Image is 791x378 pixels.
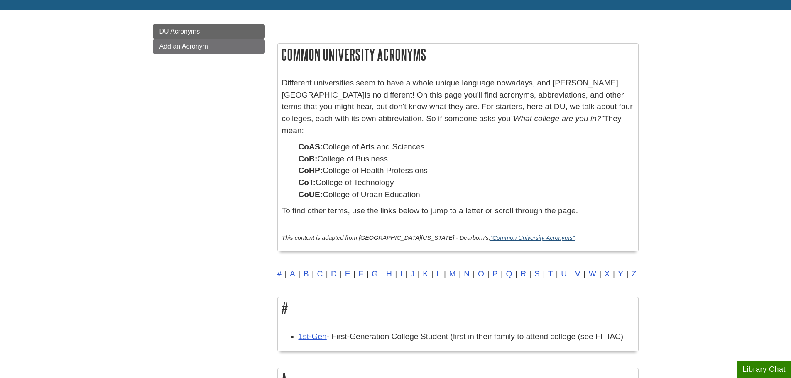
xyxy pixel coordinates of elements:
[282,205,634,217] p: To find other terms, use the links below to jump to a letter or scroll through the page.
[159,43,208,50] span: Add an Acronym
[299,190,323,199] strong: CoUE:
[153,39,265,54] a: Add an Acronym
[299,166,323,175] strong: CoHP:
[299,332,327,341] a: 1st-Gen
[449,269,455,278] a: M
[400,269,402,278] a: I
[511,114,604,123] em: “ What college are you in?”
[282,77,634,137] p: Different universities seem to have a whole unique language nowadays, and [PERSON_NAME][GEOGRAPHI...
[282,234,577,241] em: This content is adapted from [GEOGRAPHIC_DATA][US_STATE] - Dearborn's, .
[153,24,265,39] a: DU Acronyms
[605,269,610,278] a: X
[299,154,318,163] strong: CoB:
[632,269,637,278] a: Z
[299,331,634,343] li: - First-Generation College Student (first in their family to attend college (see FITIAC)
[478,269,484,278] a: O
[589,269,596,278] a: W
[317,269,323,278] a: C
[506,269,512,278] a: Q
[277,269,282,278] a: #
[331,269,337,278] a: D
[492,269,498,278] a: P
[290,269,295,278] a: A
[299,142,323,151] strong: CoAS:
[304,269,309,278] a: B
[299,141,634,201] p: College of Arts and Sciences College of Business College of Health Professions College of Technol...
[386,269,392,278] a: H
[618,269,623,278] a: Y
[534,269,540,278] a: S
[464,269,470,278] a: N
[548,269,553,278] a: T
[372,269,378,278] a: G
[159,28,200,35] span: DU Acronyms
[490,234,575,241] a: "Common University Acronyms"
[345,269,350,278] a: E
[520,269,526,278] a: R
[411,269,415,278] a: J
[278,44,638,66] h2: Common University Acronyms
[278,297,638,319] h2: #
[737,361,791,378] button: Library Chat
[299,178,316,187] strong: CoT:
[423,269,428,278] a: K
[575,269,580,278] a: V
[358,269,363,278] a: F
[436,269,441,278] a: L
[561,269,567,278] a: U
[153,24,265,54] div: Guide Pages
